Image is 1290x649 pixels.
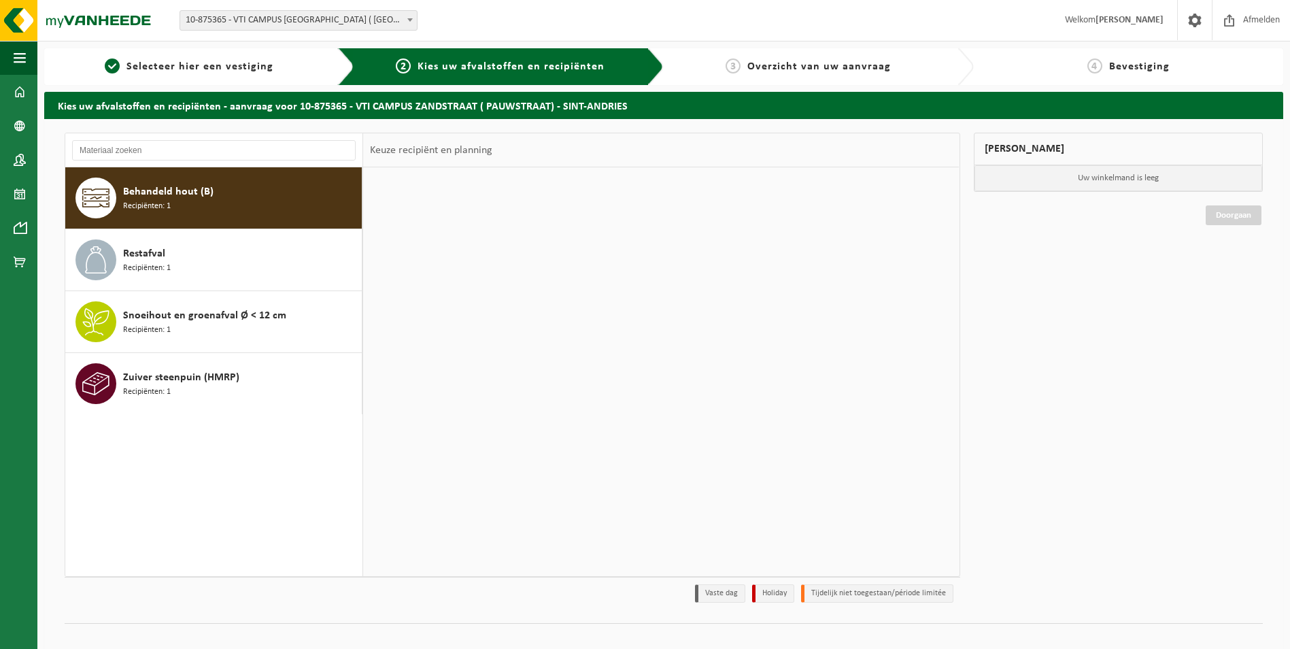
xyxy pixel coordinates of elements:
[105,59,120,73] span: 1
[72,140,356,161] input: Materiaal zoeken
[44,92,1283,118] h2: Kies uw afvalstoffen en recipiënten - aanvraag voor 10-875365 - VTI CAMPUS ZANDSTRAAT ( PAUWSTRAA...
[51,59,327,75] a: 1Selecteer hier een vestiging
[123,307,286,324] span: Snoeihout en groenafval Ø < 12 cm
[123,324,171,337] span: Recipiënten: 1
[726,59,741,73] span: 3
[1096,15,1164,25] strong: [PERSON_NAME]
[418,61,605,72] span: Kies uw afvalstoffen en recipiënten
[123,262,171,275] span: Recipiënten: 1
[65,353,362,414] button: Zuiver steenpuin (HMRP) Recipiënten: 1
[801,584,953,603] li: Tijdelijk niet toegestaan/période limitée
[180,10,418,31] span: 10-875365 - VTI CAMPUS ZANDSTRAAT ( PAUWSTRAAT) - SINT-ANDRIES
[123,246,165,262] span: Restafval
[123,200,171,213] span: Recipiënten: 1
[126,61,273,72] span: Selecteer hier een vestiging
[123,369,239,386] span: Zuiver steenpuin (HMRP)
[974,133,1263,165] div: [PERSON_NAME]
[1087,59,1102,73] span: 4
[65,167,362,229] button: Behandeld hout (B) Recipiënten: 1
[65,291,362,353] button: Snoeihout en groenafval Ø < 12 cm Recipiënten: 1
[974,165,1263,191] p: Uw winkelmand is leeg
[363,133,499,167] div: Keuze recipiënt en planning
[695,584,745,603] li: Vaste dag
[65,229,362,291] button: Restafval Recipiënten: 1
[123,386,171,399] span: Recipiënten: 1
[752,584,794,603] li: Holiday
[123,184,214,200] span: Behandeld hout (B)
[747,61,891,72] span: Overzicht van uw aanvraag
[1206,205,1261,225] a: Doorgaan
[180,11,417,30] span: 10-875365 - VTI CAMPUS ZANDSTRAAT ( PAUWSTRAAT) - SINT-ANDRIES
[396,59,411,73] span: 2
[1109,61,1170,72] span: Bevestiging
